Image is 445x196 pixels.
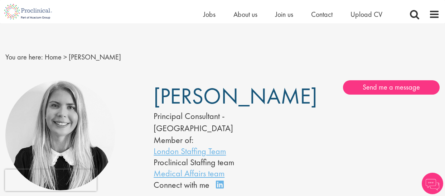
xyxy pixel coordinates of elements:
a: Medical Affairs team [154,168,224,179]
div: Principal Consultant - [GEOGRAPHIC_DATA] [154,110,275,135]
li: Proclinical Staffing team [154,157,275,168]
span: > [63,52,67,62]
a: breadcrumb link [45,52,62,62]
a: About us [233,10,257,19]
img: Chatbot [422,173,443,194]
span: [PERSON_NAME] [154,82,317,110]
a: Contact [311,10,333,19]
img: Opie Inglis [5,80,115,190]
iframe: reCAPTCHA [5,169,97,191]
a: Join us [275,10,293,19]
a: Jobs [203,10,216,19]
span: You are here: [5,52,43,62]
a: Send me a message [343,80,440,95]
a: London Staffing Team [154,145,226,157]
span: [PERSON_NAME] [69,52,121,62]
a: Upload CV [350,10,382,19]
label: Member of: [154,134,193,145]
